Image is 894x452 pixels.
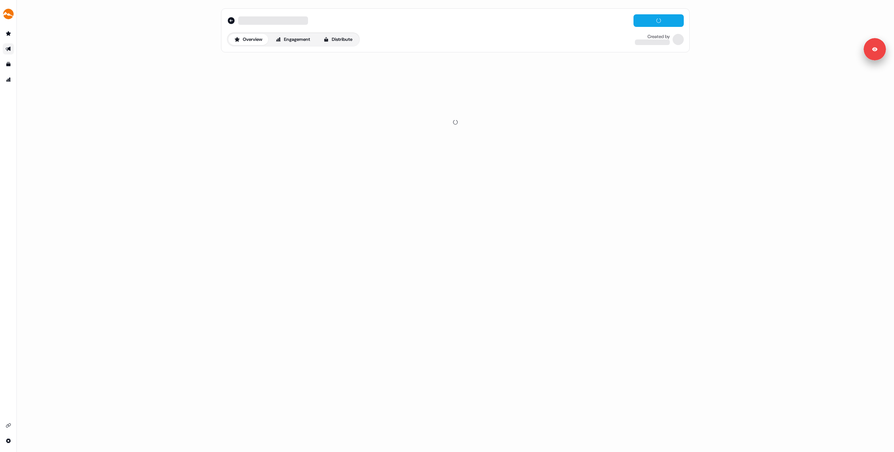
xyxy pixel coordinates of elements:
[270,34,316,45] button: Engagement
[3,435,14,446] a: Go to integrations
[317,34,358,45] button: Distribute
[3,59,14,70] a: Go to templates
[3,420,14,431] a: Go to integrations
[3,28,14,39] a: Go to prospects
[3,74,14,85] a: Go to attribution
[647,34,670,39] div: Created by
[3,43,14,54] a: Go to outbound experience
[228,34,268,45] button: Overview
